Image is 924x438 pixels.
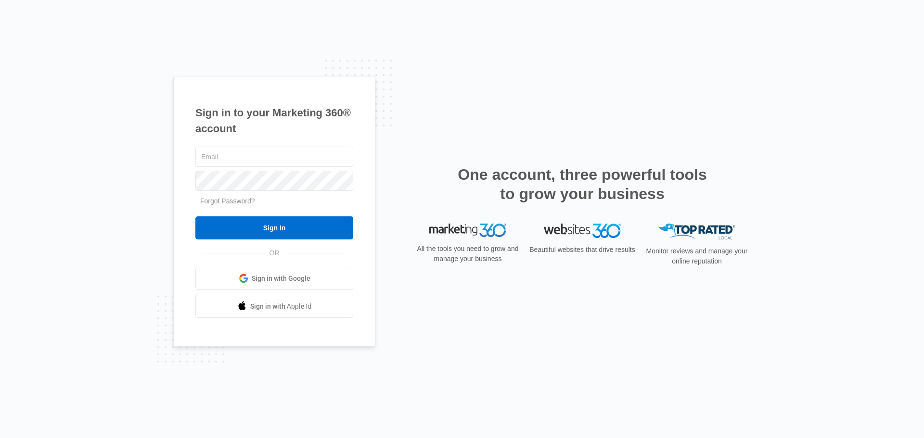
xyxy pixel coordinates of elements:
[200,197,255,205] a: Forgot Password?
[195,147,353,167] input: Email
[528,245,636,255] p: Beautiful websites that drive results
[195,105,353,137] h1: Sign in to your Marketing 360® account
[250,301,312,312] span: Sign in with Apple Id
[658,224,735,239] img: Top Rated Local
[544,224,621,238] img: Websites 360
[455,165,710,203] h2: One account, three powerful tools to grow your business
[195,216,353,239] input: Sign In
[195,267,353,290] a: Sign in with Google
[195,295,353,318] a: Sign in with Apple Id
[252,274,310,284] span: Sign in with Google
[414,244,522,264] p: All the tools you need to grow and manage your business
[263,248,286,258] span: OR
[429,224,506,237] img: Marketing 360
[643,246,751,266] p: Monitor reviews and manage your online reputation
